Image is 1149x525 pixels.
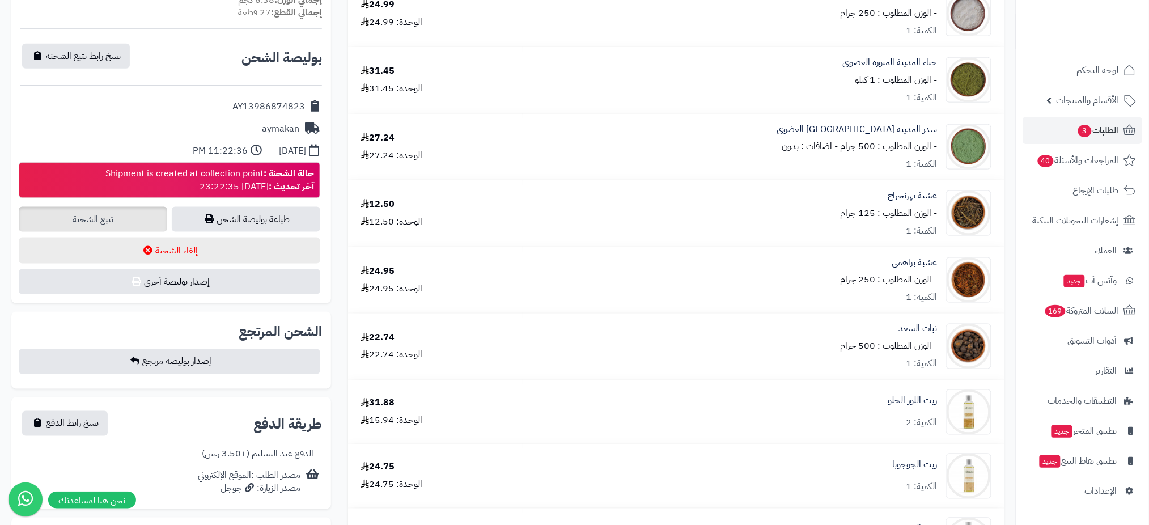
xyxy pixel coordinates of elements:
[947,454,991,499] img: 1703320075-Jojoba%20Oil-90x90.jpg
[888,395,938,408] a: زيت اللوز الحلو
[1095,243,1117,259] span: العملاء
[46,49,121,63] span: نسخ رابط تتبع الشحنة
[361,282,422,295] div: الوحدة: 24.95
[855,73,938,87] small: - الوزن المطلوب : 1 كيلو
[361,215,422,228] div: الوحدة: 12.50
[271,6,322,19] strong: إجمالي القطع:
[361,82,422,95] div: الوحدة: 31.45
[888,189,938,202] a: عشبة بهرنجراج
[1078,125,1092,137] span: 3
[19,207,167,232] a: تتبع الشحنة
[361,332,395,345] div: 22.74
[1073,183,1119,198] span: طلبات الإرجاع
[1023,117,1142,144] a: الطلبات3
[1023,477,1142,505] a: الإعدادات
[198,482,300,496] div: مصدر الزيارة: جوجل
[1064,275,1085,287] span: جديد
[232,100,305,113] div: AY13986874823
[22,44,130,69] button: نسخ رابط تتبع الشحنة
[1023,147,1142,174] a: المراجعات والأسئلة40
[269,180,314,193] strong: آخر تحديث :
[947,124,991,170] img: 1690052262-Seder%20Leaves%20Powder%20Organic-90x90.jpg
[105,167,314,193] div: Shipment is created at collection point [DATE] 23:22:35
[1023,357,1142,384] a: التقارير
[46,417,99,430] span: نسخ رابط الدفع
[262,122,299,136] div: aymakan
[1052,425,1072,438] span: جديد
[202,448,313,461] div: الدفع عند التسليم (+3.50 ر.س)
[361,198,395,211] div: 12.50
[241,51,322,65] h2: بوليصة الشحن
[947,190,991,236] img: 1693553337-Bhringraj-90x90.jpg
[1044,303,1119,319] span: السلات المتروكة
[947,57,991,103] img: 1689399858-Henna%20Organic-90x90.jpg
[777,123,938,136] a: سدر المدينة [GEOGRAPHIC_DATA] العضوي
[1096,363,1117,379] span: التقارير
[1063,273,1117,289] span: وآتس آب
[841,6,938,20] small: - الوزن المطلوب : 250 جرام
[239,325,322,339] h2: الشحن المرتجع
[906,291,938,304] div: الكمية: 1
[1048,393,1117,409] span: التطبيقات والخدمات
[899,323,938,336] a: نبات السعد
[906,481,938,494] div: الكمية: 1
[1077,62,1119,78] span: لوحة التحكم
[361,132,395,145] div: 27.24
[893,459,938,472] a: زيت الجوجوبا
[1023,387,1142,414] a: التطبيقات والخدمات
[253,418,322,431] h2: طريقة الدفع
[1023,417,1142,444] a: تطبيق المتجرجديد
[19,269,320,294] button: إصدار بوليصة أخرى
[1038,155,1054,167] span: 40
[1045,305,1066,317] span: 169
[892,256,938,269] a: عشبة براهمي
[1023,207,1142,234] a: إشعارات التحويلات البنكية
[1077,122,1119,138] span: الطلبات
[238,6,322,19] small: 27 قطعة
[947,257,991,303] img: 1693553391-Brahmi-90x90.jpg
[1050,423,1117,439] span: تطبيق المتجر
[19,349,320,374] button: إصدار بوليصة مرتجع
[361,65,395,78] div: 31.45
[1033,213,1119,228] span: إشعارات التحويلات البنكية
[193,145,248,158] div: 11:22:36 PM
[1085,483,1117,499] span: الإعدادات
[361,461,395,474] div: 24.75
[843,56,938,69] a: حناء المدينة المنورة العضوي
[198,469,300,496] div: مصدر الطلب :الموقع الإلكتروني
[361,265,395,278] div: 24.95
[1023,177,1142,204] a: طلبات الإرجاع
[906,358,938,371] div: الكمية: 1
[264,167,314,180] strong: حالة الشحنة :
[361,397,395,410] div: 31.88
[1037,153,1119,168] span: المراجعات والأسئلة
[1057,92,1119,108] span: الأقسام والمنتجات
[841,206,938,220] small: - الوزن المطلوب : 125 جرام
[1068,333,1117,349] span: أدوات التسويق
[22,411,108,436] button: نسخ رابط الدفع
[906,417,938,430] div: الكمية: 2
[172,207,320,232] a: طباعة بوليصة الشحن
[1023,57,1142,84] a: لوحة التحكم
[361,414,422,427] div: الوحدة: 15.94
[1023,267,1142,294] a: وآتس آبجديد
[279,145,306,158] div: [DATE]
[782,139,838,153] small: - اضافات : بدون
[906,91,938,104] div: الكمية: 1
[1040,455,1061,468] span: جديد
[947,389,991,435] img: 1703318732-Nabateen%20Sweet%20Almond%20Oil-90x90.jpg
[906,225,938,238] div: الكمية: 1
[906,24,938,37] div: الكمية: 1
[1023,447,1142,475] a: تطبيق نقاط البيعجديد
[1023,237,1142,264] a: العملاء
[947,324,991,369] img: 1693559928-Nutsedge-90x90.jpg
[361,149,422,162] div: الوحدة: 27.24
[1023,297,1142,324] a: السلات المتروكة169
[19,238,320,264] button: إلغاء الشحنة
[361,349,422,362] div: الوحدة: 22.74
[1038,453,1117,469] span: تطبيق نقاط البيع
[1023,327,1142,354] a: أدوات التسويق
[841,139,938,153] small: - الوزن المطلوب : 500 جرام
[841,340,938,353] small: - الوزن المطلوب : 500 جرام
[361,479,422,492] div: الوحدة: 24.75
